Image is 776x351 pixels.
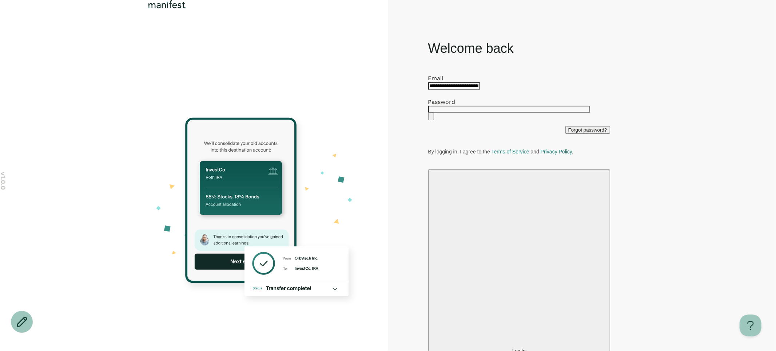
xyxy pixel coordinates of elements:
label: Email [428,75,444,82]
button: Forgot password? [565,126,610,134]
label: Password [428,98,455,105]
button: Show password [428,113,434,120]
span: Forgot password? [568,127,607,133]
iframe: Toggle Customer Support [740,315,761,336]
a: Privacy Policy [541,149,572,155]
p: By logging in, I agree to the and . [428,148,610,155]
a: Terms of Service [492,149,529,155]
h1: Welcome back [428,40,610,57]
